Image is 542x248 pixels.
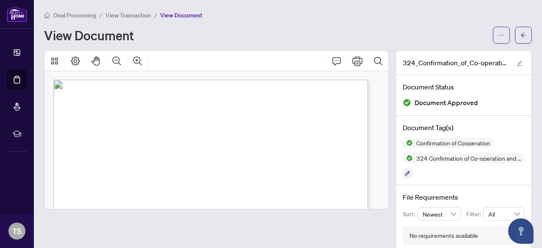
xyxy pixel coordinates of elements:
[12,225,22,237] span: TS
[160,11,202,19] span: View Document
[7,6,27,22] img: logo
[520,32,526,38] span: arrow-left
[403,138,413,148] img: Status Icon
[154,10,157,20] li: /
[105,11,151,19] span: View Transaction
[44,12,50,18] span: home
[403,58,509,68] span: 324_Confirmation_of_Co-operation_and_Representation_-_Tenant_Landlord_-_PropTx-[PERSON_NAME] 1.pdf
[403,82,525,92] h4: Document Status
[466,209,483,219] p: Filter:
[403,192,525,202] h4: File Requirements
[517,60,523,66] span: edit
[413,155,525,161] span: 324 Confirmation of Co-operation and Representation - Tenant/Landlord
[403,98,411,107] img: Document Status
[488,208,520,220] span: All
[413,140,494,146] span: Confirmation of Cooperation
[403,123,525,133] h4: Document Tag(s)
[508,218,534,244] button: Open asap
[498,32,504,38] span: ellipsis
[403,209,418,219] p: Sort:
[100,10,102,20] li: /
[44,28,134,42] h1: View Document
[409,231,478,240] div: No requirements available
[53,11,96,19] span: Deal Processing
[415,97,478,109] span: Document Approved
[403,153,413,163] img: Status Icon
[423,208,456,220] span: Newest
